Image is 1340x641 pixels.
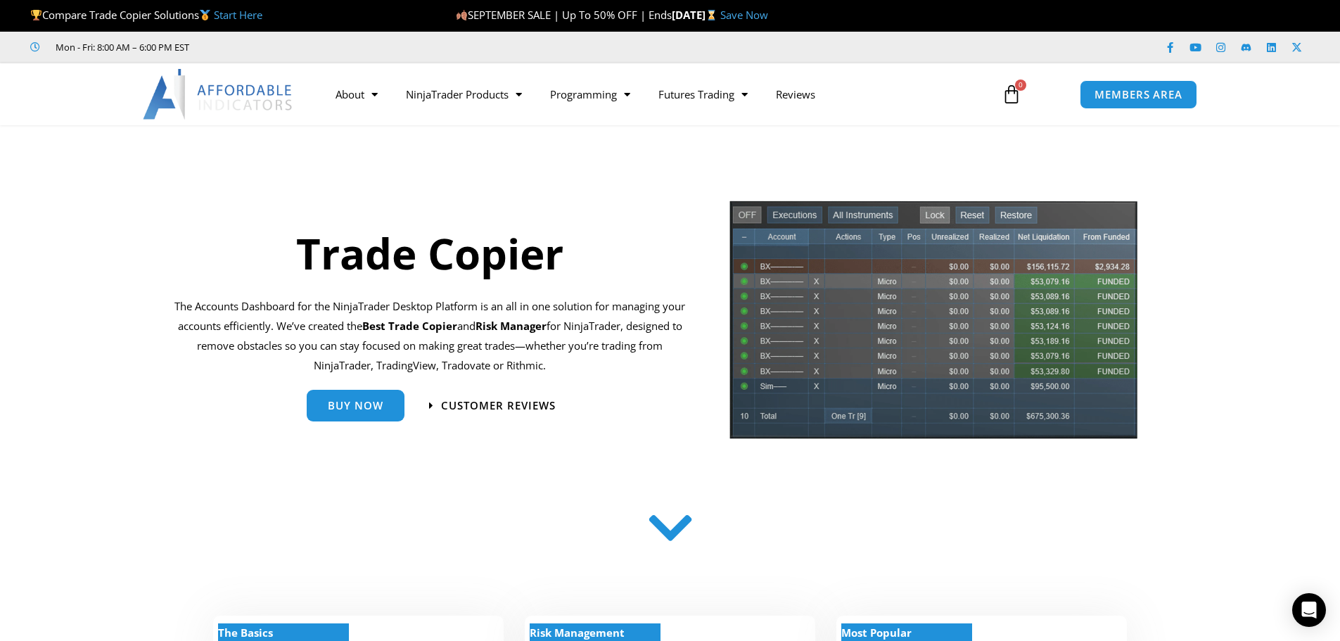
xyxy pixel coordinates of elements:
span: Mon - Fri: 8:00 AM – 6:00 PM EST [52,39,189,56]
span: Customer Reviews [441,400,556,411]
a: Programming [536,78,644,110]
a: Customer Reviews [429,400,556,411]
a: About [321,78,392,110]
img: 🏆 [31,10,42,20]
span: MEMBERS AREA [1095,89,1182,100]
span: Compare Trade Copier Solutions [30,8,262,22]
h1: Trade Copier [174,224,686,283]
nav: Menu [321,78,985,110]
a: Buy Now [307,390,404,421]
a: 0 [981,74,1042,115]
img: tradecopier | Affordable Indicators – NinjaTrader [728,199,1139,450]
span: 0 [1015,80,1026,91]
img: ⌛ [706,10,717,20]
img: LogoAI | Affordable Indicators – NinjaTrader [143,69,294,120]
div: Open Intercom Messenger [1292,593,1326,627]
p: The Accounts Dashboard for the NinjaTrader Desktop Platform is an all in one solution for managin... [174,297,686,375]
img: 🥇 [200,10,210,20]
strong: Risk Manager [476,319,547,333]
span: SEPTEMBER SALE | Up To 50% OFF | Ends [456,8,672,22]
strong: Most Popular [841,626,912,640]
strong: Risk Management [530,626,625,640]
a: Save Now [720,8,768,22]
img: 🍂 [457,10,467,20]
a: MEMBERS AREA [1080,80,1197,109]
a: Reviews [762,78,829,110]
a: Start Here [214,8,262,22]
a: Futures Trading [644,78,762,110]
span: Buy Now [328,400,383,411]
strong: [DATE] [672,8,720,22]
b: Best Trade Copier [362,319,457,333]
strong: The Basics [218,626,273,640]
a: NinjaTrader Products [392,78,536,110]
iframe: Customer reviews powered by Trustpilot [209,40,420,54]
